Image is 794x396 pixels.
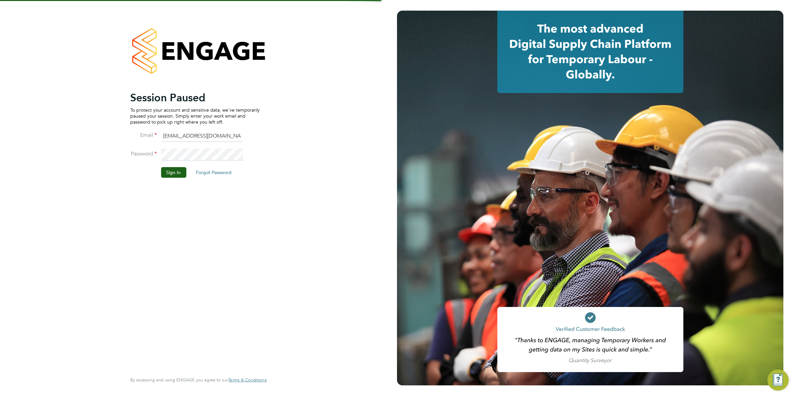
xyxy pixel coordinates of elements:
input: Enter your work email... [161,130,243,142]
span: By accessing and using ENGAGE you agree to our [130,377,266,383]
button: Engage Resource Center [767,369,789,391]
a: Terms & Conditions [228,377,266,383]
label: Password [130,150,157,157]
button: Forgot Password [191,167,237,178]
label: Email [130,132,157,139]
p: To protect your account and sensitive data, we've temporarily paused your session. Simply enter y... [130,107,260,125]
h2: Session Paused [130,91,260,104]
button: Sign In [161,167,186,178]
